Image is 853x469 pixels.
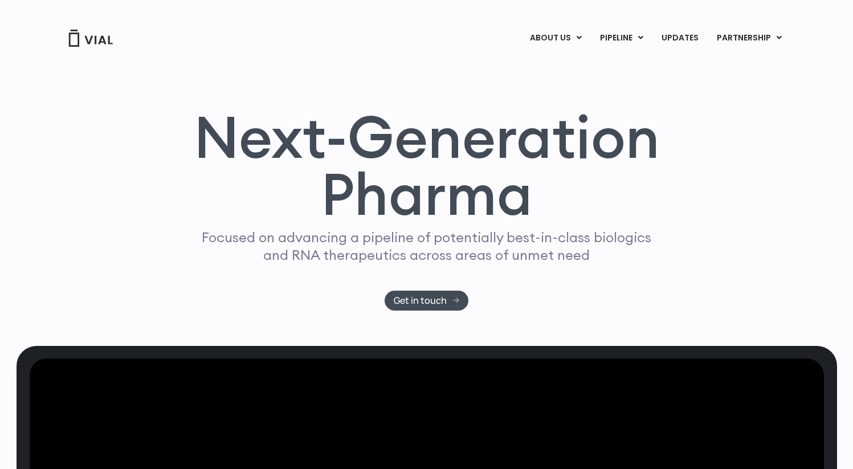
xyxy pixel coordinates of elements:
a: Get in touch [385,291,468,311]
a: PIPELINEMenu Toggle [591,28,652,48]
span: Get in touch [394,296,447,305]
p: Focused on advancing a pipeline of potentially best-in-class biologics and RNA therapeutics acros... [197,229,656,264]
a: PARTNERSHIPMenu Toggle [708,28,791,48]
a: UPDATES [652,28,707,48]
h1: Next-Generation Pharma [180,108,674,223]
img: Vial Logo [68,30,113,47]
a: ABOUT USMenu Toggle [521,28,590,48]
